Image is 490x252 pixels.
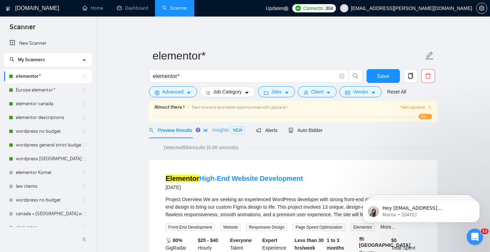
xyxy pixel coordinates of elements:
li: law clients [4,179,92,193]
li: elementor canada [4,97,92,111]
span: edit [425,51,434,60]
img: logo [6,3,11,14]
button: barsJob Categorycaret-down [200,86,255,97]
span: idcard [345,90,350,95]
button: folderJobscaret-down [258,86,295,97]
input: Search Freelance Jobs... [153,72,337,80]
a: wordpress [GEOGRAPHIC_DATA] [16,152,81,166]
span: info-circle [340,74,344,78]
span: Jobs [271,88,282,96]
span: Job Category [213,88,242,96]
span: holder [81,170,87,175]
li: elementor descriptions [4,111,92,124]
span: robot [288,128,293,133]
b: Everyone [230,238,252,243]
li: wordpress no budget [4,124,92,138]
span: Auto Bidder [288,128,323,133]
span: copy [404,73,417,79]
span: caret-down [326,90,331,95]
span: Vendor [353,88,368,96]
span: caret-down [244,90,249,95]
button: Save [367,69,400,83]
span: Alerts [256,128,277,133]
span: Connects: [303,4,324,12]
span: Updates [266,6,284,11]
span: Save [377,72,389,80]
span: setting [477,6,487,11]
a: dashboardDashboard [117,5,148,11]
button: idcardVendorcaret-down [339,86,381,97]
span: caret-down [284,90,289,95]
span: holder [81,87,87,93]
a: Reset All [387,88,406,96]
span: 12 [481,229,489,234]
a: wordpress general strict budget [16,138,81,152]
b: $25 - $40 [198,238,218,243]
b: Expert [262,238,277,243]
img: 🇺🇸 [359,237,364,241]
span: search [349,73,362,79]
span: Almost there ! [154,103,185,111]
span: NEW [230,127,245,134]
span: holder [81,74,87,79]
span: notification [256,128,261,133]
span: Elementor [351,223,375,231]
a: Europe elementor* [16,83,81,97]
a: New Scanner [10,36,86,50]
a: wordpress no budget [16,124,81,138]
button: userClientcaret-down [298,86,337,97]
span: Train Laziza AI [400,104,432,111]
span: holder [81,197,87,203]
li: wordpress canada [4,152,92,166]
span: user [304,90,308,95]
b: 1 to 3 months [327,238,344,251]
li: wordpress no budget [4,193,92,207]
a: elementor canada [16,97,81,111]
span: holder [81,225,87,230]
span: Responsive Design [246,223,287,231]
button: delete [421,69,435,83]
li: elementor* [4,69,92,83]
a: elementor [16,221,81,234]
span: bars [206,90,210,95]
span: Detected 564 results (0.88 seconds) [159,144,243,151]
span: Insights [203,127,245,133]
a: setting [476,6,487,11]
span: holder [81,156,87,162]
a: law clients [16,179,81,193]
a: elementor descriptions [16,111,81,124]
span: Advanced [162,88,184,96]
span: caret-down [371,90,376,95]
span: folder [264,90,269,95]
a: wordpress no budget [16,193,81,207]
span: Preview Results [149,128,192,133]
div: [DATE] [166,183,303,191]
li: elementor [4,221,92,234]
span: right [428,105,432,109]
span: setting [155,90,160,95]
span: My Scanners [18,57,45,63]
b: 📡 80% [166,238,183,243]
button: search [349,69,362,83]
iframe: Intercom live chat [467,229,483,245]
div: Project Overview We are seeking an experienced WordPress developer with strong front-end skills a... [166,196,421,218]
span: Train now and land better opportunities with Laziza AI ! [192,105,287,110]
iframe: Intercom notifications message [352,185,490,233]
span: delete [422,73,435,79]
b: $ 0 [391,238,397,243]
a: canada + [GEOGRAPHIC_DATA] wordpress [16,207,81,221]
span: Client [311,88,324,96]
span: holder [81,101,87,107]
span: My Scanners [10,57,45,63]
span: 304 [325,4,333,12]
b: Less than 30 hrs/week [295,238,324,251]
span: Website [220,223,241,231]
span: Scanner [4,22,41,36]
span: holder [81,115,87,120]
button: settingAdvancedcaret-down [149,86,197,97]
span: area-chart [203,128,208,132]
span: double-left [82,236,89,243]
